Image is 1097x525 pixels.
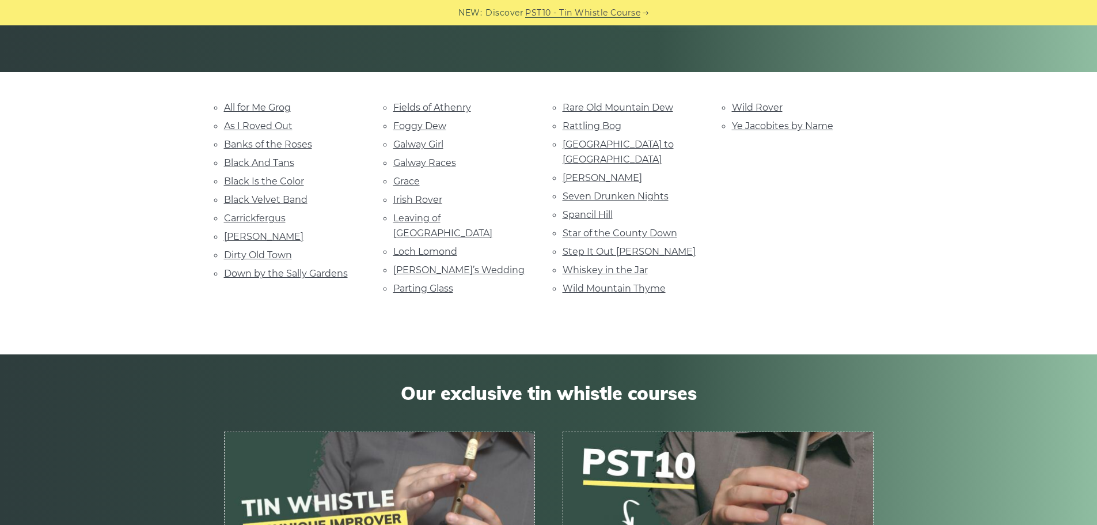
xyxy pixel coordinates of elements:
[485,6,523,20] span: Discover
[393,120,446,131] a: Foggy Dew
[563,102,673,113] a: Rare Old Mountain Dew
[563,209,613,220] a: Spancil Hill
[224,102,291,113] a: All for Me Grog
[393,176,420,187] a: Grace
[224,382,874,404] span: Our exclusive tin whistle courses
[224,157,294,168] a: Black And Tans
[224,213,286,224] a: Carrickfergus
[224,268,348,279] a: Down by the Sally Gardens
[224,231,303,242] a: [PERSON_NAME]
[224,250,292,260] a: Dirty Old Town
[563,246,696,257] a: Step It Out [PERSON_NAME]
[224,120,293,131] a: As I Roved Out
[563,191,669,202] a: Seven Drunken Nights
[563,265,648,275] a: Whiskey in the Jar
[563,228,677,239] a: Star of the County Down
[224,176,304,187] a: Black Is the Color
[393,194,442,205] a: Irish Rover
[563,283,666,294] a: Wild Mountain Thyme
[563,172,642,183] a: [PERSON_NAME]
[458,6,482,20] span: NEW:
[563,120,621,131] a: Rattling Bog
[732,120,833,131] a: Ye Jacobites by Name
[732,102,783,113] a: Wild Rover
[393,139,443,150] a: Galway Girl
[393,246,457,257] a: Loch Lomond
[393,157,456,168] a: Galway Races
[393,213,492,239] a: Leaving of [GEOGRAPHIC_DATA]
[525,6,640,20] a: PST10 - Tin Whistle Course
[393,102,471,113] a: Fields of Athenry
[393,283,453,294] a: Parting Glass
[224,194,308,205] a: Black Velvet Band
[393,265,525,275] a: [PERSON_NAME]’s Wedding
[563,139,674,165] a: [GEOGRAPHIC_DATA] to [GEOGRAPHIC_DATA]
[224,139,312,150] a: Banks of the Roses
